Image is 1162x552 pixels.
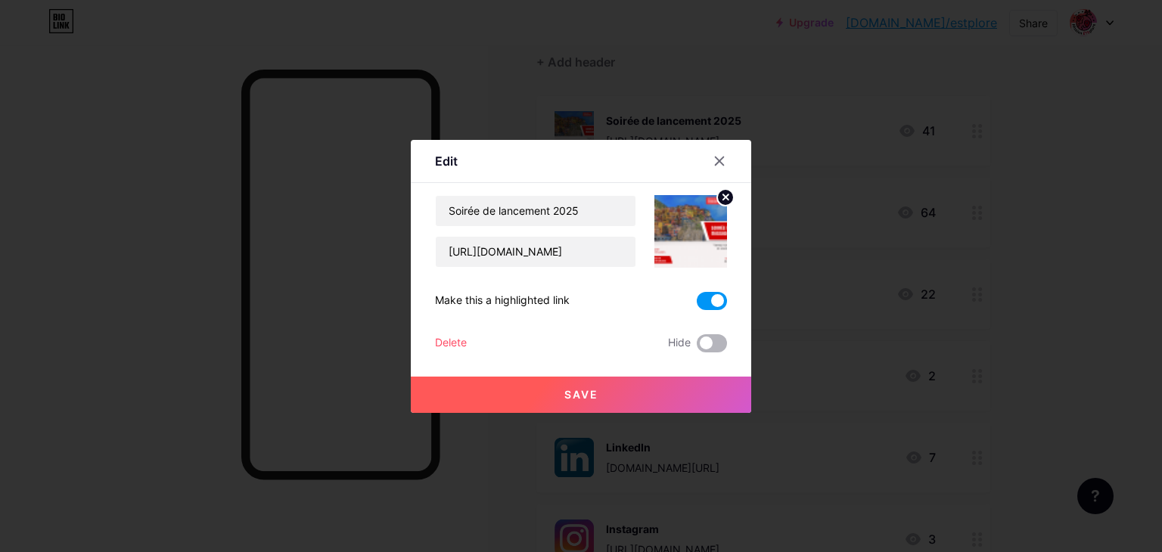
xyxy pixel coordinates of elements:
[564,388,598,401] span: Save
[436,237,635,267] input: URL
[411,377,751,413] button: Save
[668,334,691,352] span: Hide
[436,196,635,226] input: Title
[435,152,458,170] div: Edit
[435,334,467,352] div: Delete
[435,292,570,310] div: Make this a highlighted link
[654,195,727,268] img: link_thumbnail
